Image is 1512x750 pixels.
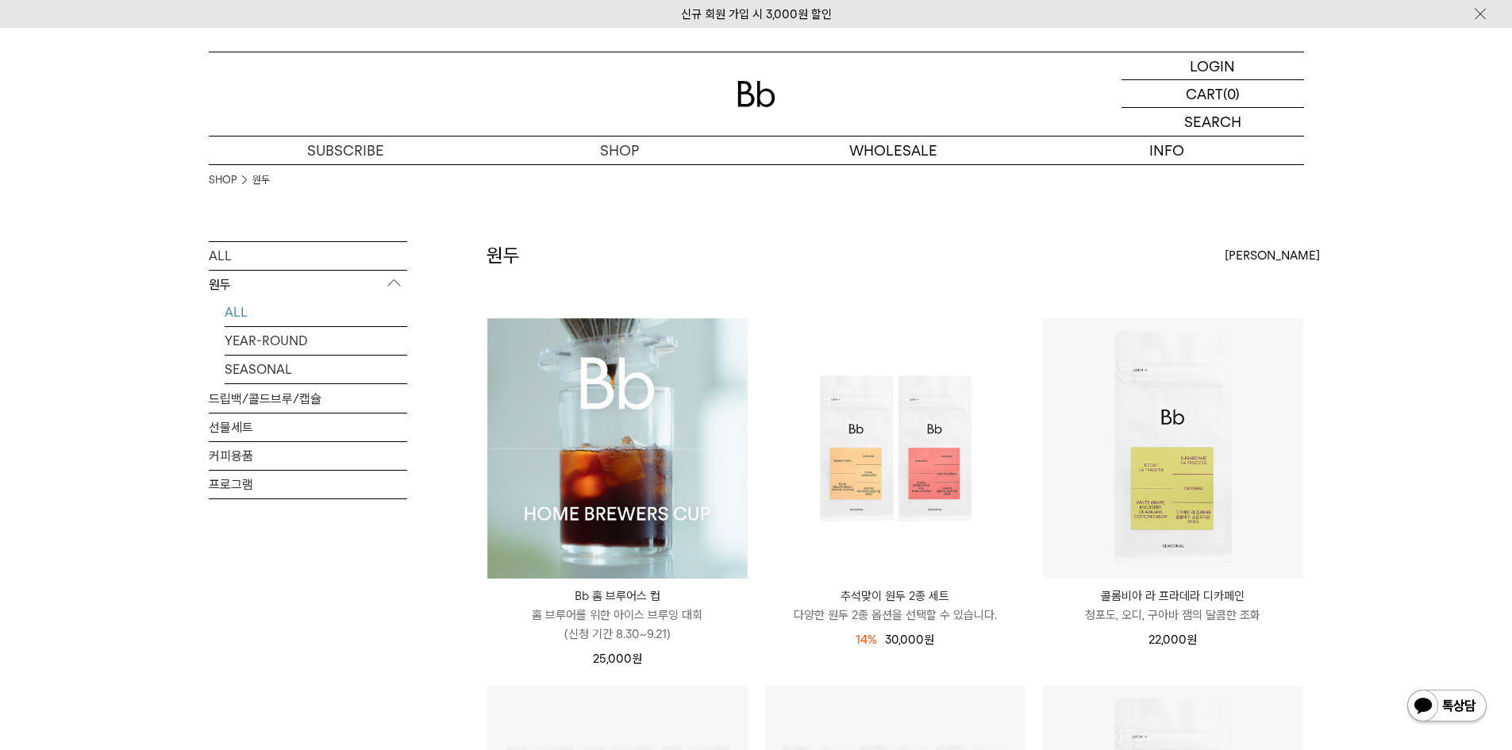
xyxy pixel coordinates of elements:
[1184,108,1241,136] p: SEARCH
[487,242,520,269] h2: 원두
[487,606,748,644] p: 홈 브루어를 위한 아이스 브루잉 대회 (신청 기간 8.30~9.21)
[1121,52,1304,80] a: LOGIN
[225,298,407,326] a: ALL
[487,587,748,644] a: Bb 홈 브루어스 컵 홈 브루어를 위한 아이스 브루잉 대회(신청 기간 8.30~9.21)
[209,413,407,441] a: 선물세트
[1043,587,1303,625] a: 콜롬비아 라 프라데라 디카페인 청포도, 오디, 구아바 잼의 달콤한 조화
[1225,246,1320,265] span: [PERSON_NAME]
[1030,137,1304,164] p: INFO
[1043,606,1303,625] p: 청포도, 오디, 구아바 잼의 달콤한 조화
[765,587,1025,606] p: 추석맞이 원두 2종 세트
[483,137,756,164] a: SHOP
[737,81,775,107] img: 로고
[1121,80,1304,108] a: CART (0)
[209,242,407,270] a: ALL
[487,318,748,579] img: Bb 홈 브루어스 컵
[1043,318,1303,579] img: 콜롬비아 라 프라데라 디카페인
[252,172,270,188] a: 원두
[209,442,407,470] a: 커피용품
[632,652,642,666] span: 원
[765,606,1025,625] p: 다양한 원두 2종 옵션을 선택할 수 있습니다.
[209,471,407,498] a: 프로그램
[225,356,407,383] a: SEASONAL
[856,630,877,649] div: 14%
[681,7,832,21] a: 신규 회원 가입 시 3,000원 할인
[1043,587,1303,606] p: 콜롬비아 라 프라데라 디카페인
[1406,688,1488,726] img: 카카오톡 채널 1:1 채팅 버튼
[209,385,407,413] a: 드립백/콜드브루/캡슐
[1223,80,1240,107] p: (0)
[225,327,407,355] a: YEAR-ROUND
[924,633,934,647] span: 원
[209,137,483,164] a: SUBSCRIBE
[593,652,642,666] span: 25,000
[1186,80,1223,107] p: CART
[765,587,1025,625] a: 추석맞이 원두 2종 세트 다양한 원두 2종 옵션을 선택할 수 있습니다.
[885,633,934,647] span: 30,000
[765,318,1025,579] img: 추석맞이 원두 2종 세트
[756,137,1030,164] p: WHOLESALE
[209,271,407,299] p: 원두
[209,172,237,188] a: SHOP
[1187,633,1197,647] span: 원
[1190,52,1235,79] p: LOGIN
[1148,633,1197,647] span: 22,000
[487,587,748,606] p: Bb 홈 브루어스 컵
